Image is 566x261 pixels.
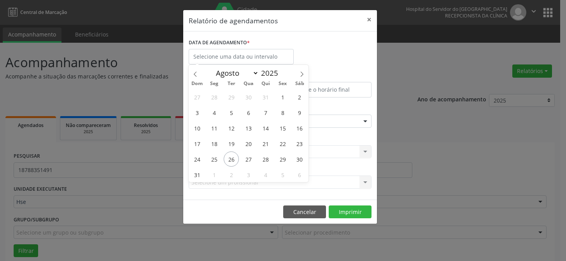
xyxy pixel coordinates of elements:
select: Month [212,68,259,78]
span: Julho 31, 2025 [258,89,273,104]
span: Ter [223,81,240,86]
span: Julho 29, 2025 [224,89,239,104]
span: Agosto 3, 2025 [189,105,205,120]
span: Dom [189,81,206,86]
span: Sex [274,81,291,86]
span: Agosto 8, 2025 [275,105,290,120]
span: Agosto 23, 2025 [292,136,307,151]
span: Agosto 31, 2025 [189,167,205,182]
span: Agosto 4, 2025 [207,105,222,120]
span: Seg [206,81,223,86]
span: Agosto 1, 2025 [275,89,290,104]
input: Selecione uma data ou intervalo [189,49,294,64]
span: Agosto 17, 2025 [189,136,205,151]
span: Agosto 27, 2025 [241,151,256,167]
span: Agosto 18, 2025 [207,136,222,151]
span: Agosto 19, 2025 [224,136,239,151]
span: Qua [240,81,257,86]
span: Agosto 10, 2025 [189,120,205,136]
span: Qui [257,81,274,86]
span: Agosto 14, 2025 [258,120,273,136]
span: Agosto 16, 2025 [292,120,307,136]
span: Agosto 25, 2025 [207,151,222,167]
span: Agosto 15, 2025 [275,120,290,136]
button: Imprimir [329,205,371,219]
span: Agosto 5, 2025 [224,105,239,120]
span: Agosto 7, 2025 [258,105,273,120]
span: Julho 30, 2025 [241,89,256,104]
span: Sáb [291,81,308,86]
span: Agosto 11, 2025 [207,120,222,136]
input: Year [259,68,284,78]
span: Agosto 29, 2025 [275,151,290,167]
span: Agosto 20, 2025 [241,136,256,151]
span: Agosto 24, 2025 [189,151,205,167]
span: Julho 27, 2025 [189,89,205,104]
span: Agosto 28, 2025 [258,151,273,167]
span: Setembro 5, 2025 [275,167,290,182]
button: Close [361,10,377,29]
h5: Relatório de agendamentos [189,16,278,26]
span: Setembro 3, 2025 [241,167,256,182]
span: Agosto 13, 2025 [241,120,256,136]
span: Agosto 9, 2025 [292,105,307,120]
span: Agosto 21, 2025 [258,136,273,151]
span: Setembro 2, 2025 [224,167,239,182]
span: Agosto 26, 2025 [224,151,239,167]
label: ATÉ [282,70,371,82]
span: Setembro 1, 2025 [207,167,222,182]
span: Agosto 12, 2025 [224,120,239,136]
button: Cancelar [283,205,326,219]
span: Agosto 6, 2025 [241,105,256,120]
span: Agosto 30, 2025 [292,151,307,167]
span: Julho 28, 2025 [207,89,222,104]
span: Setembro 6, 2025 [292,167,307,182]
label: DATA DE AGENDAMENTO [189,37,250,49]
input: Selecione o horário final [282,82,371,97]
span: Setembro 4, 2025 [258,167,273,182]
span: Agosto 2, 2025 [292,89,307,104]
span: Agosto 22, 2025 [275,136,290,151]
